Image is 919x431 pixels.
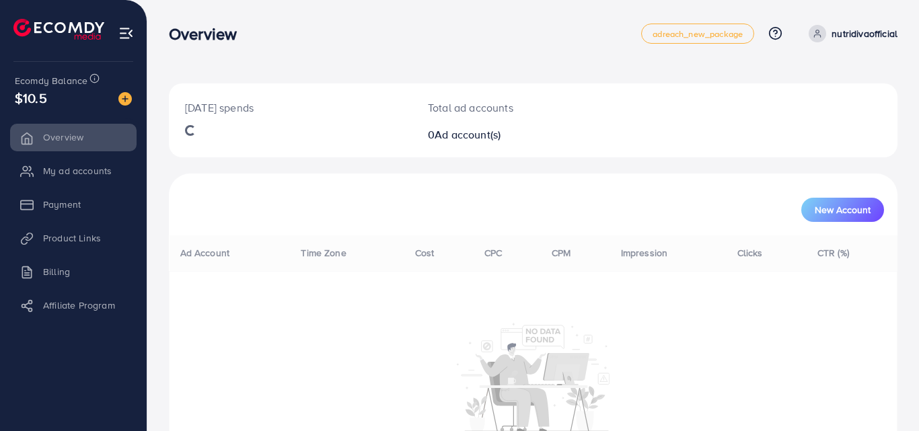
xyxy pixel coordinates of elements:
[428,100,578,116] p: Total ad accounts
[428,128,578,141] h2: 0
[803,25,897,42] a: nutridivaofficial
[169,24,248,44] h3: Overview
[15,88,47,108] span: $10.5
[832,26,897,42] p: nutridivaofficial
[815,205,871,214] span: New Account
[13,19,104,40] img: logo
[185,100,396,116] p: [DATE] spends
[641,24,754,44] a: adreach_new_package
[15,74,87,87] span: Ecomdy Balance
[118,92,132,106] img: image
[118,26,134,41] img: menu
[435,127,501,142] span: Ad account(s)
[801,198,884,222] button: New Account
[653,30,743,38] span: adreach_new_package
